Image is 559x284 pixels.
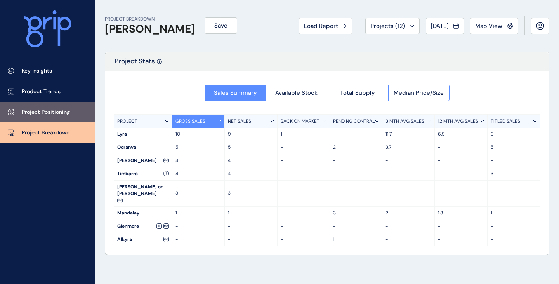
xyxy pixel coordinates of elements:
p: 2 [333,144,379,151]
p: - [385,236,431,243]
p: - [228,223,274,230]
p: - [385,171,431,177]
p: 9 [491,131,537,138]
p: 1.8 [438,210,484,216]
p: Project Stats [115,57,155,71]
p: 3 [333,210,379,216]
p: NET SALES [228,118,251,125]
div: Timbarra [114,167,172,180]
p: - [281,210,326,216]
p: - [491,223,537,230]
p: 4 [175,171,221,177]
div: Ooranya [114,141,172,154]
p: - [385,157,431,164]
p: PENDING CONTRACTS [333,118,375,125]
span: [DATE] [431,22,449,30]
p: - [175,223,221,230]
h1: [PERSON_NAME] [105,23,195,36]
p: - [333,131,379,138]
button: Load Report [299,18,352,34]
p: 9 [228,131,274,138]
p: - [333,171,379,177]
p: - [491,157,537,164]
span: Total Supply [340,89,375,97]
p: 10 [175,131,221,138]
span: Save [214,22,227,30]
p: - [228,236,274,243]
p: 3 [175,190,221,197]
div: Mandalay [114,207,172,220]
div: [PERSON_NAME] on [PERSON_NAME] [114,181,172,206]
p: 1 [175,210,221,216]
p: 1 [333,236,379,243]
button: Map View [470,18,518,34]
p: 1 [281,131,326,138]
p: TITLED SALES [491,118,520,125]
div: [PERSON_NAME] [114,154,172,167]
button: Median Price/Size [388,85,450,101]
p: - [438,157,484,164]
p: - [438,144,484,151]
p: - [333,223,379,230]
p: 2 [385,210,431,216]
p: GROSS SALES [175,118,205,125]
button: Available Stock [266,85,327,101]
p: - [281,190,326,197]
span: Median Price/Size [394,89,444,97]
div: Lyra [114,128,172,141]
p: Project Positioning [22,108,70,116]
p: - [438,223,484,230]
p: PROJECT [117,118,137,125]
p: 6.9 [438,131,484,138]
p: PROJECT BREAKDOWN [105,16,195,23]
button: [DATE] [426,18,464,34]
button: Sales Summary [205,85,266,101]
p: 5 [228,144,274,151]
p: - [438,171,484,177]
p: - [385,223,431,230]
p: - [281,236,326,243]
span: Sales Summary [214,89,257,97]
p: 4 [228,157,274,164]
p: - [491,190,537,197]
p: Project Breakdown [22,129,69,137]
div: Glenmore [114,220,172,233]
span: Projects ( 12 ) [370,22,405,30]
p: - [491,236,537,243]
p: - [385,190,431,197]
p: Product Trends [22,88,61,96]
p: 3.7 [385,144,431,151]
p: - [438,236,484,243]
span: Load Report [304,22,338,30]
p: 5 [491,144,537,151]
p: - [281,171,326,177]
button: Save [205,17,237,34]
p: - [333,190,379,197]
p: 11.7 [385,131,431,138]
p: BACK ON MARKET [281,118,319,125]
p: - [175,236,221,243]
p: - [281,144,326,151]
p: 3 [491,171,537,177]
p: 3 [228,190,274,197]
p: - [281,157,326,164]
button: Projects (12) [365,18,420,34]
p: 1 [228,210,274,216]
p: 4 [228,171,274,177]
p: 5 [175,144,221,151]
span: Available Stock [275,89,318,97]
p: Key Insights [22,67,52,75]
p: 12 MTH AVG SALES [438,118,478,125]
p: - [438,190,484,197]
p: 3 MTH AVG SALES [385,118,424,125]
p: - [333,157,379,164]
p: 1 [491,210,537,216]
div: Alkyra [114,233,172,246]
button: Total Supply [327,85,388,101]
span: Map View [475,22,502,30]
p: 4 [175,157,221,164]
p: - [281,223,326,230]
